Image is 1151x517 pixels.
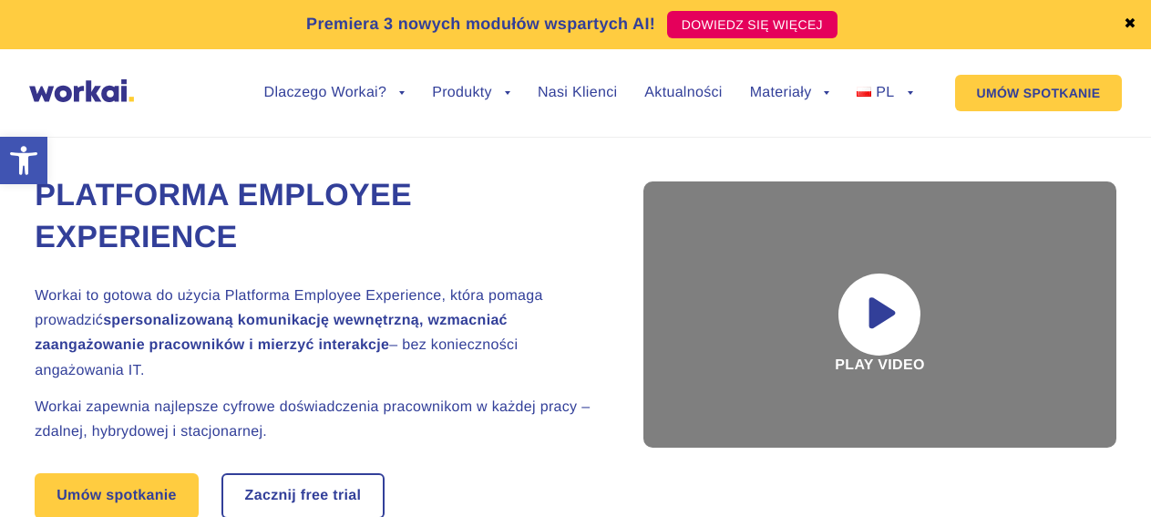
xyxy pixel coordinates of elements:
[264,86,406,100] a: Dlaczego Workai?
[750,86,830,100] a: Materiały
[955,75,1123,111] a: UMÓW SPOTKANIE
[876,85,894,100] span: PL
[644,86,722,100] a: Aktualności
[35,284,600,383] h2: Workai to gotowa do użycia Platforma Employee Experience, która pomaga prowadzić – bez koniecznoś...
[35,395,600,444] h2: Workai zapewnia najlepsze cyfrowe doświadczenia pracownikom w każdej pracy – zdalnej, hybrydowej ...
[306,12,655,36] p: Premiera 3 nowych modułów wspartych AI!
[667,11,838,38] a: DOWIEDZ SIĘ WIĘCEJ
[538,86,617,100] a: Nasi Klienci
[223,475,384,517] a: Zacznij free trial
[35,175,600,259] h1: Platforma Employee Experience
[1124,17,1136,32] a: ✖
[432,86,510,100] a: Produkty
[643,181,1116,448] div: Play video
[35,313,508,353] strong: spersonalizowaną komunikację wewnętrzną, wzmacniać zaangażowanie pracowników i mierzyć interakcje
